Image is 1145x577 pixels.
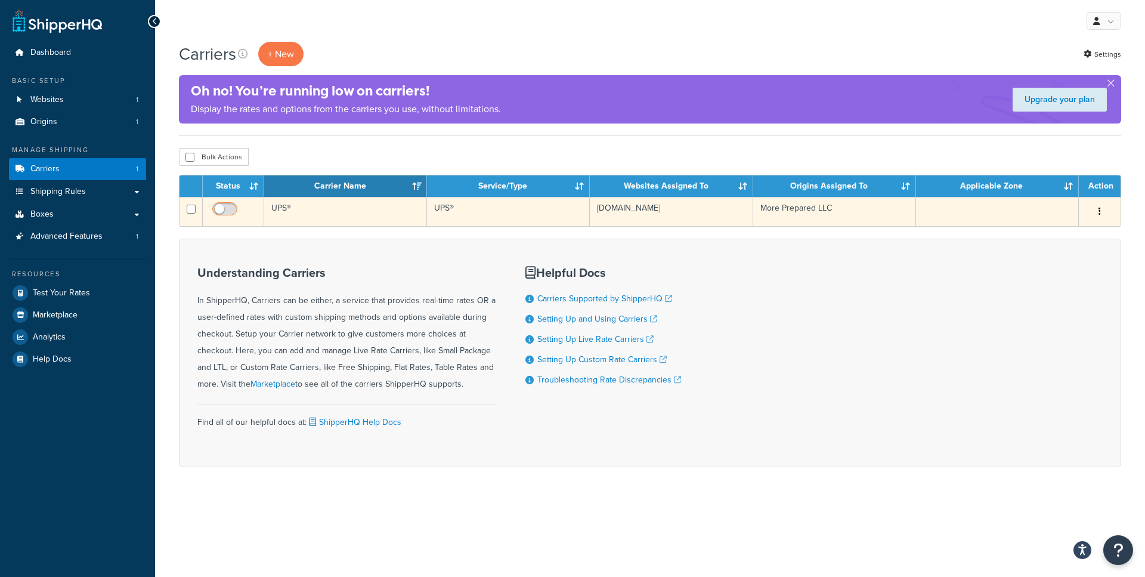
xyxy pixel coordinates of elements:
span: Websites [30,95,64,105]
td: UPS® [427,197,590,226]
th: Status: activate to sort column ascending [203,175,264,197]
p: Display the rates and options from the carriers you use, without limitations. [191,101,501,118]
span: 1 [136,95,138,105]
a: ShipperHQ Home [13,9,102,33]
span: Boxes [30,209,54,220]
span: Shipping Rules [30,187,86,197]
button: Open Resource Center [1103,535,1133,565]
a: Shipping Rules [9,181,146,203]
h3: Helpful Docs [525,266,681,279]
th: Applicable Zone: activate to sort column ascending [916,175,1079,197]
a: Help Docs [9,348,146,370]
a: Setting Up and Using Carriers [537,313,657,325]
td: More Prepared LLC [753,197,916,226]
span: 1 [136,117,138,127]
th: Origins Assigned To: activate to sort column ascending [753,175,916,197]
td: [DOMAIN_NAME] [590,197,753,226]
h4: Oh no! You’re running low on carriers! [191,81,501,101]
span: Advanced Features [30,232,103,242]
li: Websites [9,89,146,111]
span: Dashboard [30,48,71,58]
li: Origins [9,111,146,133]
a: Settings [1084,46,1121,63]
a: Carriers Supported by ShipperHQ [537,292,672,305]
div: Basic Setup [9,76,146,86]
span: Origins [30,117,57,127]
span: Test Your Rates [33,288,90,298]
div: Resources [9,269,146,279]
span: 1 [136,232,138,242]
li: Carriers [9,158,146,180]
li: Advanced Features [9,226,146,248]
a: Websites 1 [9,89,146,111]
a: Setting Up Custom Rate Carriers [537,353,667,366]
a: Marketplace [250,378,295,390]
a: Boxes [9,203,146,226]
div: Manage Shipping [9,145,146,155]
span: Help Docs [33,354,72,365]
div: Find all of our helpful docs at: [197,405,496,431]
a: Advanced Features 1 [9,226,146,248]
a: Test Your Rates [9,282,146,304]
a: Setting Up Live Rate Carriers [537,333,654,345]
h3: Understanding Carriers [197,266,496,279]
span: Analytics [33,332,66,343]
a: Origins 1 [9,111,146,133]
span: Marketplace [33,310,78,320]
a: Analytics [9,326,146,348]
span: Carriers [30,164,60,174]
span: 1 [136,164,138,174]
a: Carriers 1 [9,158,146,180]
a: ShipperHQ Help Docs [307,416,401,428]
div: In ShipperHQ, Carriers can be either, a service that provides real-time rates OR a user-defined r... [197,266,496,393]
th: Carrier Name: activate to sort column ascending [264,175,427,197]
a: Marketplace [9,304,146,326]
th: Websites Assigned To: activate to sort column ascending [590,175,753,197]
button: Bulk Actions [179,148,249,166]
a: Troubleshooting Rate Discrepancies [537,374,681,386]
a: Upgrade your plan [1013,88,1107,112]
th: Action [1079,175,1121,197]
td: UPS® [264,197,427,226]
a: Dashboard [9,42,146,64]
button: + New [258,42,304,66]
th: Service/Type: activate to sort column ascending [427,175,590,197]
h1: Carriers [179,42,236,66]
